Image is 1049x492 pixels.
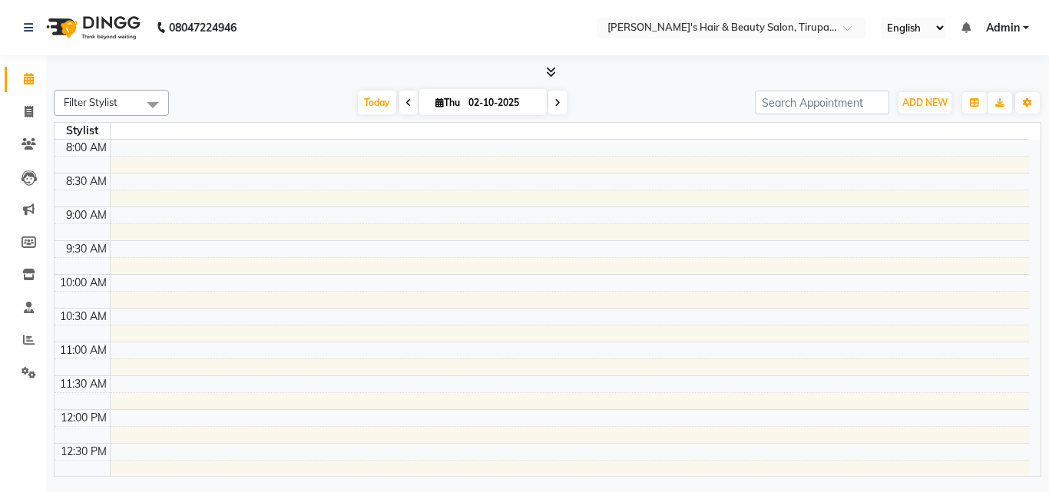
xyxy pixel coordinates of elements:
span: Thu [432,97,464,108]
div: 8:30 AM [63,173,110,190]
button: ADD NEW [898,92,951,114]
b: 08047224946 [169,6,237,49]
div: Stylist [55,123,110,139]
input: Search Appointment [755,91,889,114]
div: 10:30 AM [57,309,110,325]
span: Filter Stylist [64,96,117,108]
div: 10:00 AM [57,275,110,291]
img: logo [39,6,144,49]
div: 8:00 AM [63,140,110,156]
div: 12:30 PM [58,444,110,460]
div: 9:00 AM [63,207,110,223]
div: 12:00 PM [58,410,110,426]
span: Today [358,91,396,114]
div: 11:30 AM [57,376,110,392]
input: 2025-10-02 [464,91,541,114]
div: 9:30 AM [63,241,110,257]
div: 11:00 AM [57,342,110,358]
span: Admin [986,20,1020,36]
span: ADD NEW [902,97,948,108]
